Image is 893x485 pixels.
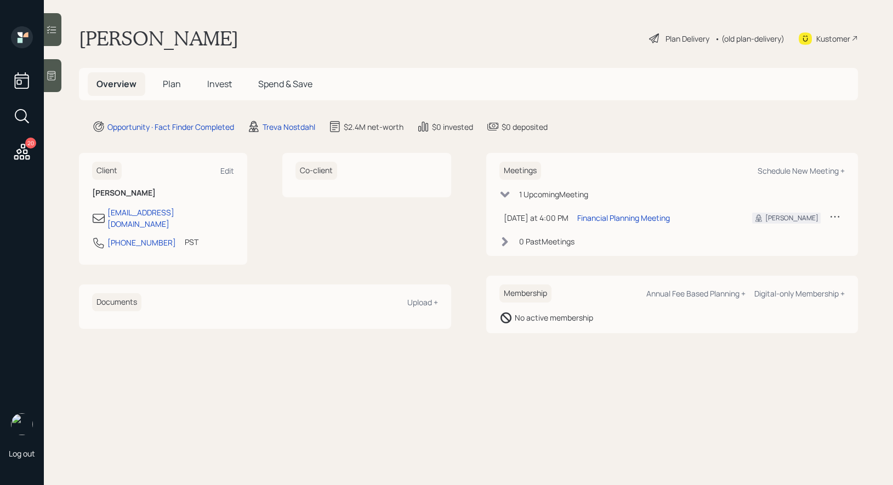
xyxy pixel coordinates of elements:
[646,288,746,299] div: Annual Fee Based Planning +
[96,78,136,90] span: Overview
[9,448,35,459] div: Log out
[25,138,36,149] div: 20
[499,162,541,180] h6: Meetings
[258,78,312,90] span: Spend & Save
[715,33,784,44] div: • (old plan-delivery)
[758,166,845,176] div: Schedule New Meeting +
[765,213,818,223] div: [PERSON_NAME]
[207,78,232,90] span: Invest
[519,189,588,200] div: 1 Upcoming Meeting
[344,121,403,133] div: $2.4M net-worth
[515,312,593,323] div: No active membership
[504,212,568,224] div: [DATE] at 4:00 PM
[295,162,337,180] h6: Co-client
[263,121,315,133] div: Treva Nostdahl
[92,293,141,311] h6: Documents
[92,189,234,198] h6: [PERSON_NAME]
[666,33,709,44] div: Plan Delivery
[11,413,33,435] img: treva-nostdahl-headshot.png
[754,288,845,299] div: Digital-only Membership +
[220,166,234,176] div: Edit
[577,212,670,224] div: Financial Planning Meeting
[107,207,234,230] div: [EMAIL_ADDRESS][DOMAIN_NAME]
[79,26,238,50] h1: [PERSON_NAME]
[163,78,181,90] span: Plan
[499,284,551,303] h6: Membership
[432,121,473,133] div: $0 invested
[816,33,850,44] div: Kustomer
[92,162,122,180] h6: Client
[502,121,548,133] div: $0 deposited
[107,121,234,133] div: Opportunity · Fact Finder Completed
[107,237,176,248] div: [PHONE_NUMBER]
[185,236,198,248] div: PST
[519,236,575,247] div: 0 Past Meeting s
[407,297,438,307] div: Upload +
